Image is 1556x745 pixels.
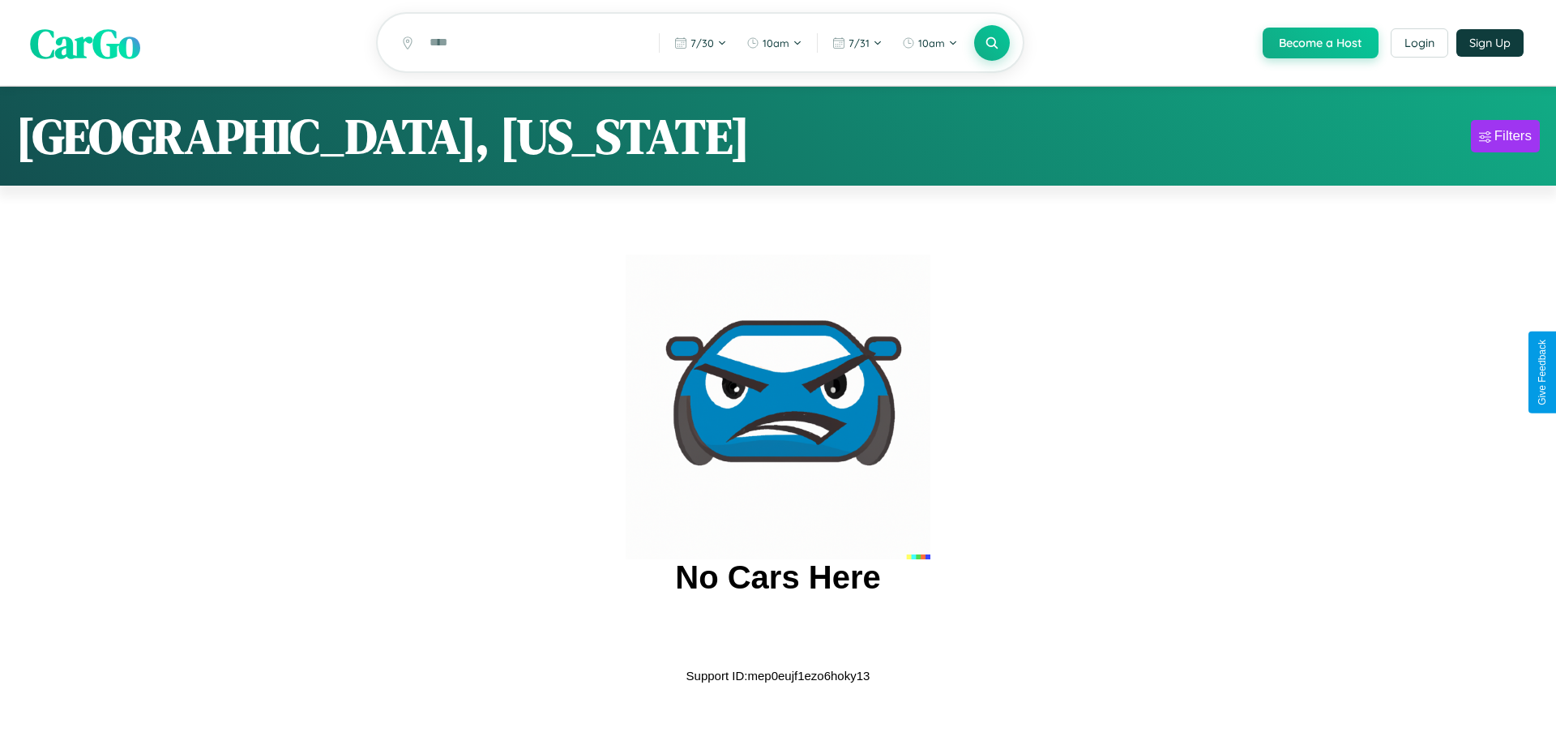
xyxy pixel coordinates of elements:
div: Filters [1494,128,1532,144]
button: Become a Host [1263,28,1379,58]
button: 7/31 [824,30,891,56]
button: Login [1391,28,1448,58]
button: Filters [1471,120,1540,152]
img: car [626,255,930,559]
span: 10am [918,36,945,49]
div: Give Feedback [1537,340,1548,405]
h2: No Cars Here [675,559,880,596]
h1: [GEOGRAPHIC_DATA], [US_STATE] [16,103,750,169]
button: 10am [738,30,810,56]
span: CarGo [30,15,140,71]
span: 10am [763,36,789,49]
button: Sign Up [1456,29,1524,57]
button: 10am [894,30,966,56]
span: 7 / 30 [690,36,714,49]
p: Support ID: mep0eujf1ezo6hoky13 [686,665,870,687]
span: 7 / 31 [849,36,870,49]
button: 7/30 [666,30,735,56]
